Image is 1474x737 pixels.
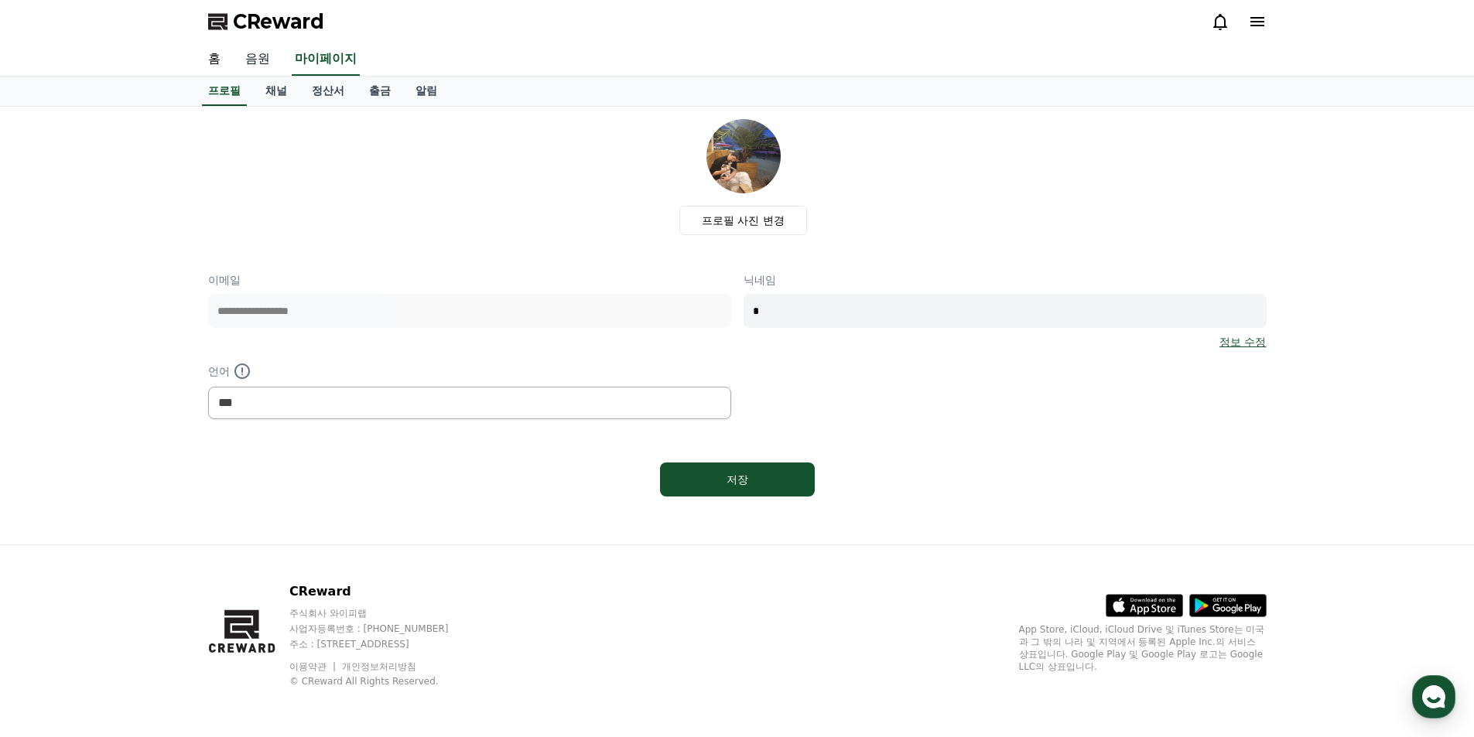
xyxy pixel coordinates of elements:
p: © CReward All Rights Reserved. [289,675,478,688]
div: Creward [50,379,88,391]
a: CReward [208,9,324,34]
a: 개인정보처리방침 [342,661,416,672]
a: 홈 [196,43,233,76]
div: 사용자가 많아짐에 따라 알고리즘 영향은 피해갈 수 없는 부분으로 보입니다! [51,181,255,212]
div: 같은 콘텐츠를 제공해[PERSON_NAME], [51,150,255,181]
p: 주소 : [STREET_ADDRESS] [289,638,478,650]
p: 이메일 [208,272,731,288]
p: 주식회사 와이피랩 [289,607,478,619]
a: 채널 [253,77,299,106]
a: 마이페이지 [292,43,360,76]
label: 프로필 사진 변경 [679,206,807,235]
p: App Store, iCloud, iCloud Drive 및 iTunes Store는 미국과 그 밖의 나라 및 지역에서 등록된 Apple Inc.의 서비스 상표입니다. Goo... [1019,623,1267,673]
div: Creward [50,113,88,125]
div: 몇 분 내 답변 받으실 수 있어요 [84,26,214,38]
img: profile_image [706,119,781,193]
div: 저장 [691,472,784,487]
a: 이용약관 [289,661,338,672]
div: Creward [84,9,142,26]
p: 언어 [208,362,731,380]
a: 음원 [233,43,282,76]
span: CReward [233,9,324,34]
div: 알고리즘을 저영상은 안타거든요 지금, 유튜브에 같은영상이 많아서 그런거같은데 방법이 없는지 여쭤본거입니다~ [79,45,283,91]
a: 정산서 [299,77,357,106]
p: CReward [289,582,478,601]
p: 사업자등록번호 : [PHONE_NUMBER] [289,623,478,635]
button: 저장 [660,462,815,496]
a: 정보 수정 [1219,334,1266,350]
div: 아 그러시군요! [51,135,255,150]
a: 프로필 [202,77,247,106]
div: 방법이 따로 없는거군요ㅠ 알겠습니다. [84,280,283,295]
p: 닉네임 [744,272,1267,288]
div: 새로운 메시지입니다. [106,229,200,247]
a: 알림 [403,77,450,106]
a: 출금 [357,77,403,106]
div: 유튜브 당일 실적은 평균적으로 2일뒤에 확인이 가능합니다! [51,401,255,432]
div: 정산금액은 며칠 지나야 확인가능할까요? [79,326,283,357]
